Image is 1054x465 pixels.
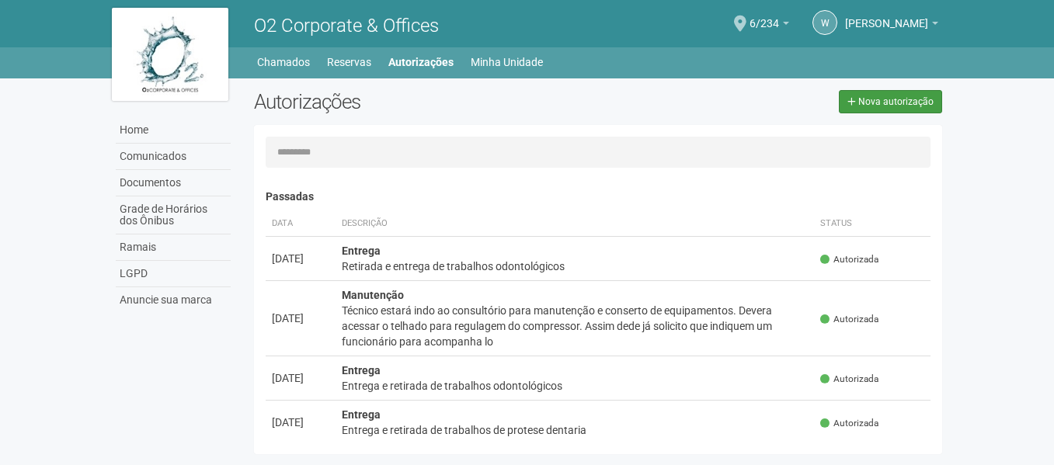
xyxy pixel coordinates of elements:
[750,2,779,29] span: 6/234
[342,422,809,438] div: Entrega e retirada de trabalhos de protese dentaria
[116,234,231,261] a: Ramais
[342,378,809,394] div: Entrega e retirada de trabalhos odontológicos
[112,8,228,101] img: logo.jpg
[388,51,454,73] a: Autorizações
[845,19,938,32] a: [PERSON_NAME]
[820,253,878,266] span: Autorizada
[257,51,310,73] a: Chamados
[254,90,586,113] h2: Autorizações
[342,303,809,349] div: Técnico estará indo ao consultório para manutenção e conserto de equipamentos. Devera acessar o t...
[116,287,231,313] a: Anuncie sua marca
[342,259,809,274] div: Retirada e entrega de trabalhos odontológicos
[471,51,543,73] a: Minha Unidade
[858,96,934,107] span: Nova autorização
[272,311,329,326] div: [DATE]
[750,19,789,32] a: 6/234
[266,191,931,203] h4: Passadas
[814,211,931,237] th: Status
[116,196,231,234] a: Grade de Horários dos Ônibus
[820,313,878,326] span: Autorizada
[812,10,837,35] a: W
[266,211,336,237] th: Data
[845,2,928,29] span: Walter
[342,408,381,421] strong: Entrega
[272,370,329,386] div: [DATE]
[116,170,231,196] a: Documentos
[820,373,878,386] span: Autorizada
[336,211,815,237] th: Descrição
[839,90,942,113] a: Nova autorização
[327,51,371,73] a: Reservas
[820,417,878,430] span: Autorizada
[342,245,381,257] strong: Entrega
[116,117,231,144] a: Home
[116,261,231,287] a: LGPD
[272,251,329,266] div: [DATE]
[342,364,381,377] strong: Entrega
[116,144,231,170] a: Comunicados
[254,15,439,36] span: O2 Corporate & Offices
[272,415,329,430] div: [DATE]
[342,289,404,301] strong: Manutenção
